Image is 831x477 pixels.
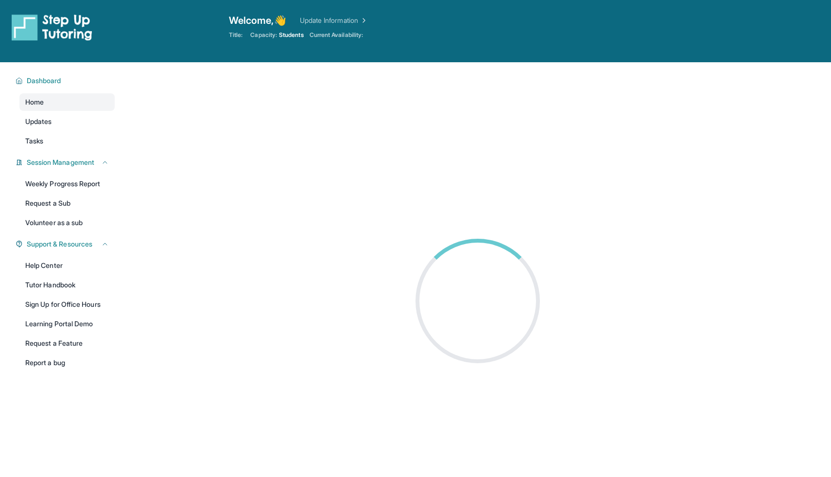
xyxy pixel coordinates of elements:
button: Session Management [23,158,109,167]
span: Current Availability: [310,31,363,39]
span: Title: [229,31,242,39]
a: Sign Up for Office Hours [19,296,115,313]
a: Update Information [300,16,368,25]
span: Students [279,31,304,39]
img: logo [12,14,92,41]
a: Report a bug [19,354,115,371]
span: Dashboard [27,76,61,86]
span: Support & Resources [27,239,92,249]
img: Chevron Right [358,16,368,25]
a: Learning Portal Demo [19,315,115,333]
a: Home [19,93,115,111]
button: Support & Resources [23,239,109,249]
a: Request a Sub [19,194,115,212]
button: Dashboard [23,76,109,86]
a: Volunteer as a sub [19,214,115,231]
span: Tasks [25,136,43,146]
a: Weekly Progress Report [19,175,115,193]
a: Updates [19,113,115,130]
a: Tasks [19,132,115,150]
a: Tutor Handbook [19,276,115,294]
span: Home [25,97,44,107]
a: Request a Feature [19,335,115,352]
span: Capacity: [250,31,277,39]
span: Session Management [27,158,94,167]
span: Welcome, 👋 [229,14,286,27]
span: Updates [25,117,52,126]
a: Help Center [19,257,115,274]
